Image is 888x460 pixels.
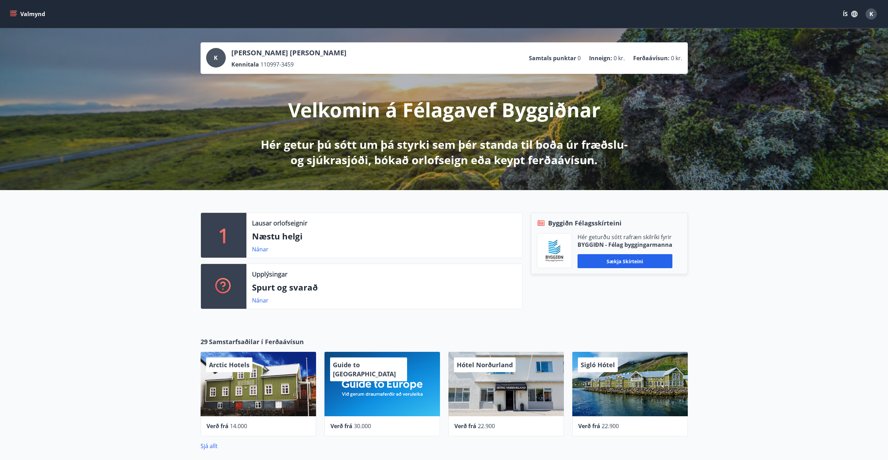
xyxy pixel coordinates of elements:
span: K [869,10,873,18]
span: Arctic Hotels [209,361,250,369]
p: Næstu helgi [252,230,517,242]
span: Verð frá [454,422,476,430]
button: Sækja skírteini [578,254,672,268]
span: Hótel Norðurland [457,361,513,369]
span: 22.900 [602,422,619,430]
span: K [214,54,218,62]
a: Sjá allt [201,442,218,450]
span: 0 kr. [614,54,625,62]
span: Sigló Hótel [581,361,615,369]
p: Inneign : [589,54,612,62]
span: Verð frá [207,422,229,430]
span: Samstarfsaðilar í Ferðaávísun [209,337,304,346]
p: BYGGIÐN - Félag byggingarmanna [578,241,672,249]
span: 14.000 [230,422,247,430]
a: Nánar [252,245,268,253]
button: ÍS [839,8,861,20]
p: [PERSON_NAME] [PERSON_NAME] [231,48,347,58]
p: Hér geturðu sótt rafræn skilríki fyrir [578,233,672,241]
p: Hér getur þú sótt um þá styrki sem þér standa til boða úr fræðslu- og sjúkrasjóði, bókað orlofsei... [259,137,629,168]
a: Nánar [252,297,268,304]
span: 30.000 [354,422,371,430]
span: Byggiðn Félagsskírteini [548,218,622,228]
span: 110997-3459 [260,61,294,68]
span: Verð frá [578,422,600,430]
span: 0 [578,54,581,62]
p: Kennitala [231,61,259,68]
span: 29 [201,337,208,346]
p: Velkomin á Félagavef Byggiðnar [288,96,600,123]
p: Lausar orlofseignir [252,218,307,228]
span: Verð frá [330,422,352,430]
p: Spurt og svarað [252,281,517,293]
span: 22.900 [478,422,495,430]
button: K [863,6,880,22]
button: menu [8,8,48,20]
p: Ferðaávísun : [633,54,670,62]
span: 0 kr. [671,54,682,62]
p: Samtals punktar [529,54,576,62]
img: BKlGVmlTW1Qrz68WFGMFQUcXHWdQd7yePWMkvn3i.png [543,239,566,263]
p: Upplýsingar [252,270,287,279]
p: 1 [218,222,229,249]
span: Guide to [GEOGRAPHIC_DATA] [333,361,396,378]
